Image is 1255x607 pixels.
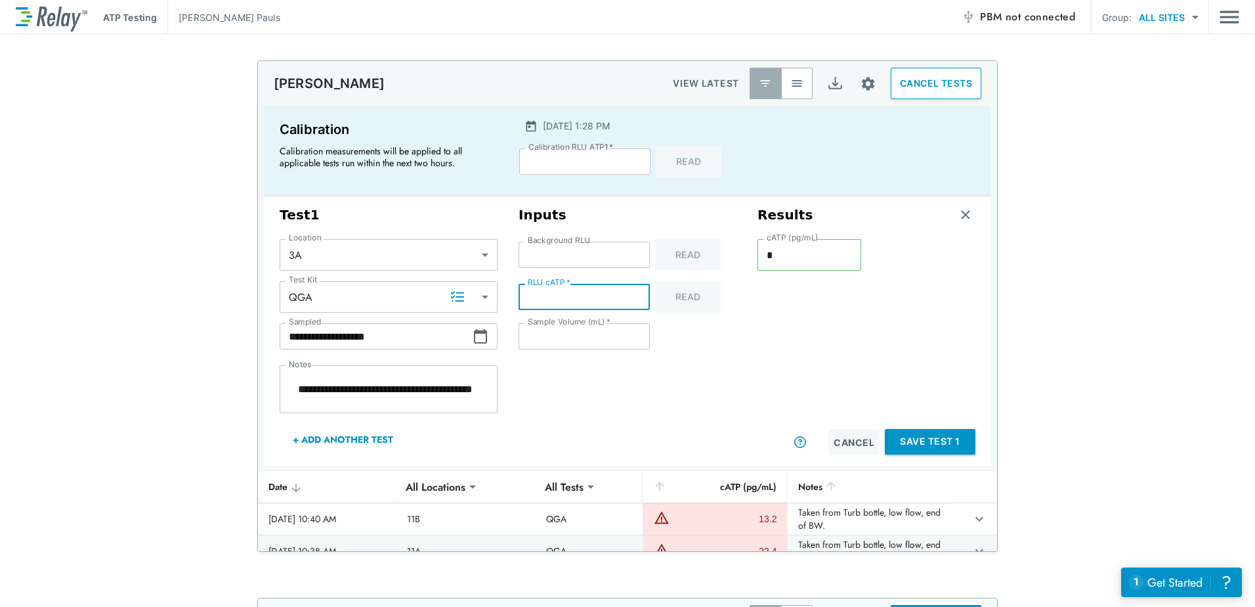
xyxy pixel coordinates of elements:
[268,512,386,526] div: [DATE] 10:40 AM
[828,429,880,455] button: Cancel
[1220,5,1239,30] img: Drawer Icon
[396,535,535,567] td: 11A
[280,207,498,223] h3: Test 1
[787,503,952,535] td: Taken from Turb bottle, low flow, end of BW.
[767,233,819,242] label: cATP (pg/mL)
[258,471,396,503] th: Date
[1220,5,1239,30] button: Main menu
[654,510,670,526] img: Warning
[519,207,736,223] h3: Inputs
[280,242,498,268] div: 3A
[396,503,535,535] td: 11B
[790,77,803,90] img: View All
[885,429,975,455] button: Save Test 1
[673,76,739,91] p: VIEW LATEST
[280,119,496,140] p: Calibration
[1102,11,1132,24] p: Group:
[654,542,670,558] img: Warning
[289,360,311,369] label: Notes
[280,323,473,349] input: Choose date, selected date is Aug 22, 2025
[536,535,643,567] td: QGA
[968,508,990,530] button: expand row
[980,8,1075,26] span: PBM
[536,474,593,500] div: All Tests
[891,68,981,99] button: CANCEL TESTS
[528,236,590,245] label: Background RLU
[289,275,318,284] label: Test Kit
[543,119,610,133] p: [DATE] 1:28 PM
[673,545,777,558] div: 22.4
[673,512,777,526] div: 13.2
[968,540,990,562] button: expand row
[103,11,157,24] p: ATP Testing
[396,474,475,500] div: All Locations
[280,284,498,310] div: QGA
[1006,9,1075,24] span: not connected
[280,145,490,169] p: Calibration measurements will be applied to all applicable tests run within the next two hours.
[798,479,941,495] div: Notes
[851,66,885,101] button: Site setup
[289,233,322,242] label: Location
[289,317,322,326] label: Sampled
[757,207,813,223] h3: Results
[759,77,772,90] img: Latest
[268,545,386,558] div: [DATE] 10:38 AM
[179,11,280,24] p: [PERSON_NAME] Pauls
[274,76,385,91] p: [PERSON_NAME]
[1121,568,1242,597] iframe: Resource center
[827,76,843,92] img: Export Icon
[528,143,613,152] label: Calibration RLU ATP1
[956,4,1080,30] button: PBM not connected
[280,424,406,455] button: + Add Another Test
[819,68,851,99] button: Export
[528,278,570,287] label: RLU cATP
[653,479,777,495] div: cATP (pg/mL)
[536,503,643,535] td: QGA
[787,535,952,567] td: Taken from Turb bottle, low flow, end of BW.
[959,208,972,221] img: Remove
[16,3,87,32] img: LuminUltra Relay
[860,76,876,92] img: Settings Icon
[524,120,538,133] img: Calender Icon
[962,11,975,24] img: Offline Icon
[528,317,610,326] label: Sample Volume (mL)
